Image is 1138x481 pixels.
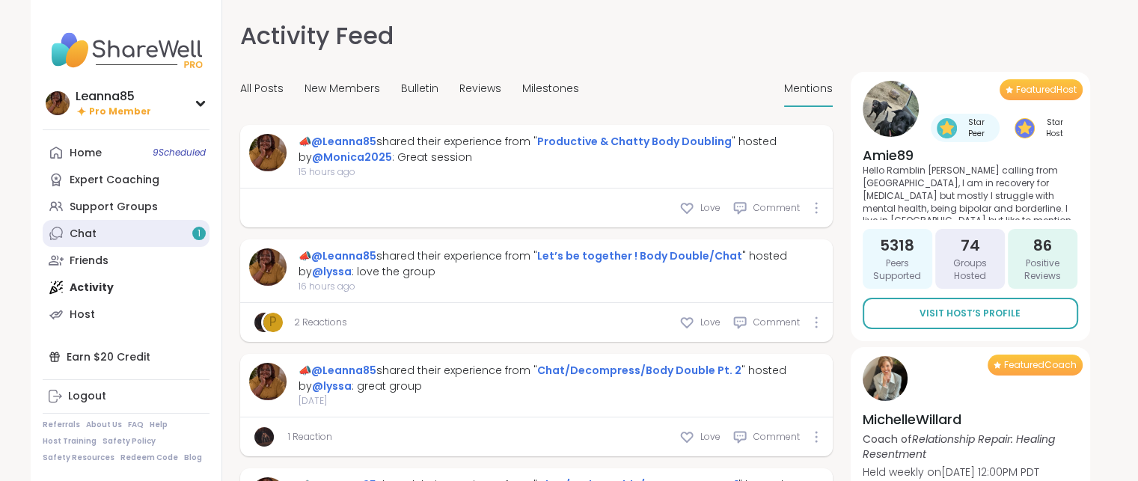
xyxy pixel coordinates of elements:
a: Help [150,420,168,430]
span: 16 hours ago [299,280,824,293]
img: lyssa [254,313,274,332]
div: Host [70,307,95,322]
a: Safety Resources [43,453,114,463]
a: Host [43,301,209,328]
a: Logout [43,383,209,410]
h4: Amie89 [863,146,1078,165]
img: Amie89 [863,81,919,137]
span: 15 hours ago [299,165,824,179]
p: Held weekly on [DATE] 12:00PM PDT [863,465,1078,480]
span: Positive Reviews [1014,257,1071,283]
span: Groups Hosted [941,257,999,283]
a: @Leanna85 [311,134,376,149]
span: Comment [753,316,800,329]
a: Safety Policy [103,436,156,447]
a: Visit Host’s Profile [863,298,1078,329]
a: About Us [86,420,122,430]
div: Home [70,146,102,161]
span: 9 Scheduled [153,147,206,159]
span: Love [700,201,721,215]
span: Star Peer [960,117,994,139]
i: Relationship Repair: Healing Resentment [863,432,1055,462]
img: Star Peer [937,118,957,138]
a: Friends [43,247,209,274]
span: 5318 [880,235,914,256]
span: 86 [1033,235,1052,256]
div: Chat [70,227,97,242]
div: Expert Coaching [70,173,159,188]
span: New Members [305,81,380,96]
span: Featured Coach [1004,359,1077,371]
img: Leanna85 [46,91,70,115]
a: Referrals [43,420,80,430]
a: @lyssa [312,264,352,279]
img: Leanna85 [249,134,287,171]
div: Earn $20 Credit [43,343,209,370]
a: Support Groups [43,193,209,220]
span: 1 [198,227,201,240]
img: lyssa [254,427,274,447]
div: 📣 shared their experience from " " hosted by : Great session [299,134,824,165]
span: Visit Host’s Profile [920,307,1021,320]
img: Leanna85 [249,363,287,400]
div: 📣 shared their experience from " " hosted by : great group [299,363,824,394]
a: Let’s be together ! Body Double/Chat [537,248,742,263]
span: Bulletin [401,81,438,96]
a: Chat1 [43,220,209,247]
a: Blog [184,453,202,463]
span: Featured Host [1016,84,1077,96]
img: ShareWell Nav Logo [43,24,209,76]
a: 1 Reaction [288,430,332,444]
a: Chat/Decompress/Body Double Pt. 2 [537,363,741,378]
p: Hello Ramblin [PERSON_NAME] calling from [GEOGRAPHIC_DATA], I am in recovery for [MEDICAL_DATA] b... [863,165,1078,220]
span: Milestones [522,81,579,96]
img: Star Host [1015,118,1035,138]
a: @Monica2025 [312,150,392,165]
span: Love [700,430,721,444]
span: 74 [960,235,979,256]
a: @Leanna85 [311,248,376,263]
h4: MichelleWillard [863,410,1078,429]
a: 2 Reactions [294,316,347,329]
img: MichelleWillard [863,356,908,401]
p: Coach of [863,432,1078,462]
a: Expert Coaching [43,166,209,193]
div: Logout [68,389,106,404]
span: All Posts [240,81,284,96]
div: 📣 shared their experience from " " hosted by : love the group [299,248,824,280]
div: Leanna85 [76,88,151,105]
a: FAQ [128,420,144,430]
span: [DATE] [299,394,824,408]
a: @lyssa [312,379,352,393]
span: Love [700,316,721,329]
span: Star Host [1038,117,1072,139]
img: Leanna85 [249,248,287,286]
span: Comment [753,430,800,444]
div: Support Groups [70,200,158,215]
span: Peers Supported [869,257,926,283]
a: Redeem Code [120,453,178,463]
h1: Activity Feed [240,18,394,54]
span: Mentions [784,81,833,96]
div: Friends [70,254,108,269]
span: Pro Member [89,105,151,118]
a: Host Training [43,436,97,447]
a: @Leanna85 [311,363,376,378]
span: P [269,313,277,332]
span: Reviews [459,81,501,96]
a: Productive & Chatty Body Doubling [537,134,732,149]
span: Comment [753,201,800,215]
a: Home9Scheduled [43,139,209,166]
